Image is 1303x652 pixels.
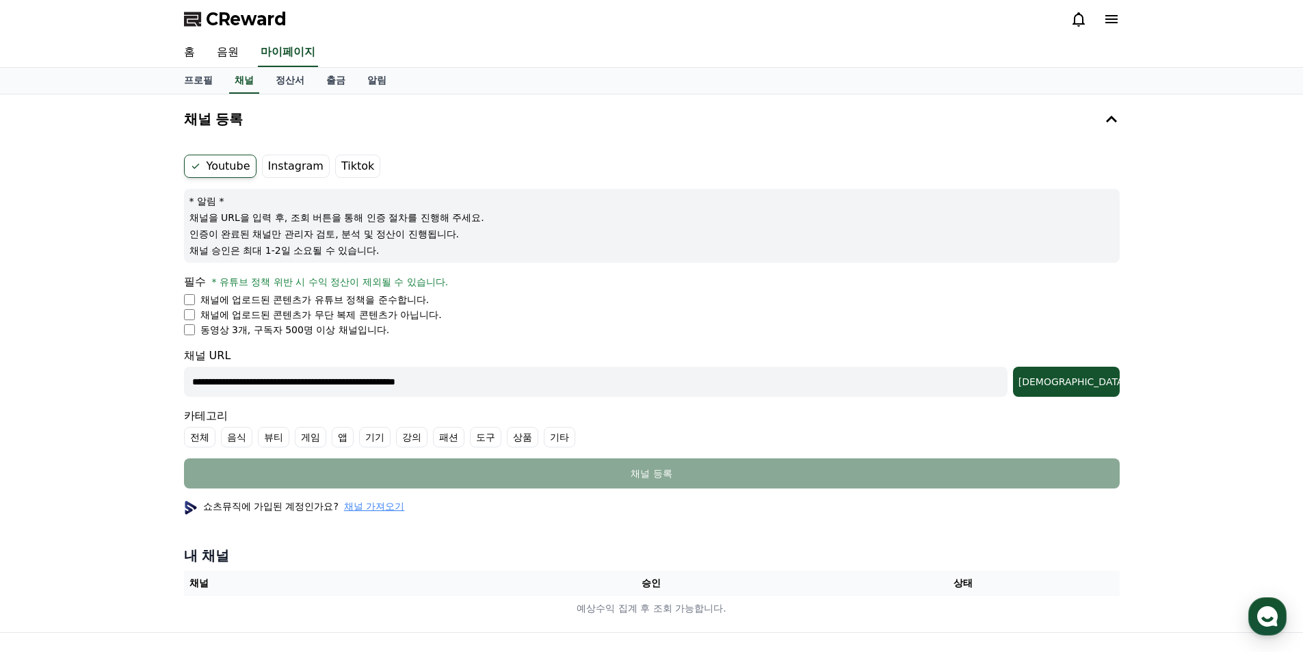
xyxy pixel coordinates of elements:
[221,427,252,447] label: 음식
[335,155,380,178] label: Tiktok
[184,8,287,30] a: CReward
[295,427,326,447] label: 게임
[1018,375,1114,389] div: [DEMOGRAPHIC_DATA]
[184,112,244,127] h4: 채널 등록
[189,244,1114,257] p: 채널 승인은 최대 1-2일 소요될 수 있습니다.
[229,68,259,94] a: 채널
[211,454,228,465] span: 설정
[184,501,198,514] img: profile
[184,427,215,447] label: 전체
[265,68,315,94] a: 정산서
[189,211,1114,224] p: 채널을 URL을 입력 후, 조회 버튼을 통해 인증 절차를 진행해 주세요.
[176,434,263,468] a: 설정
[356,68,397,94] a: 알림
[189,227,1114,241] p: 인증이 완료된 채널만 관리자 검토, 분석 및 정산이 진행됩니다.
[173,68,224,94] a: 프로필
[258,427,289,447] label: 뷰티
[206,8,287,30] span: CReward
[212,276,449,287] span: * 유튜브 정책 위반 시 수익 정산이 제외될 수 있습니다.
[200,293,430,307] p: 채널에 업로드된 콘텐츠가 유튜브 정책을 준수합니다.
[90,434,176,468] a: 대화
[184,571,496,596] th: 채널
[184,546,1120,565] h4: 내 채널
[179,100,1125,138] button: 채널 등록
[184,596,1120,621] td: 예상수익 집계 후 조회 가능합니다.
[211,467,1092,480] div: 채널 등록
[125,455,142,466] span: 대화
[184,155,256,178] label: Youtube
[544,427,575,447] label: 기타
[332,427,354,447] label: 앱
[258,38,318,67] a: 마이페이지
[173,38,206,67] a: 홈
[206,38,250,67] a: 음원
[262,155,330,178] label: Instagram
[470,427,501,447] label: 도구
[495,571,807,596] th: 승인
[184,275,206,288] span: 필수
[4,434,90,468] a: 홈
[507,427,538,447] label: 상품
[43,454,51,465] span: 홈
[184,348,1120,397] div: 채널 URL
[315,68,356,94] a: 출금
[184,408,1120,447] div: 카테고리
[433,427,464,447] label: 패션
[359,427,391,447] label: 기기
[184,458,1120,488] button: 채널 등록
[344,499,404,513] button: 채널 가져오기
[200,308,442,322] p: 채널에 업로드된 콘텐츠가 무단 복제 콘텐츠가 아닙니다.
[396,427,427,447] label: 강의
[200,323,390,337] p: 동영상 3개, 구독자 500명 이상 채널입니다.
[184,499,405,513] p: 쇼츠뮤직에 가입된 계정인가요?
[807,571,1119,596] th: 상태
[1013,367,1120,397] button: [DEMOGRAPHIC_DATA]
